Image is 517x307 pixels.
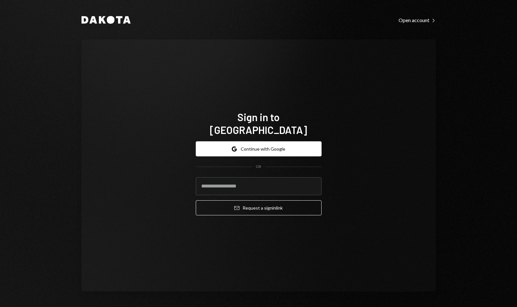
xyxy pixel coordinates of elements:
[196,200,322,215] button: Request a signinlink
[196,141,322,156] button: Continue with Google
[256,164,261,170] div: OR
[399,17,436,23] div: Open account
[399,16,436,23] a: Open account
[196,111,322,136] h1: Sign in to [GEOGRAPHIC_DATA]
